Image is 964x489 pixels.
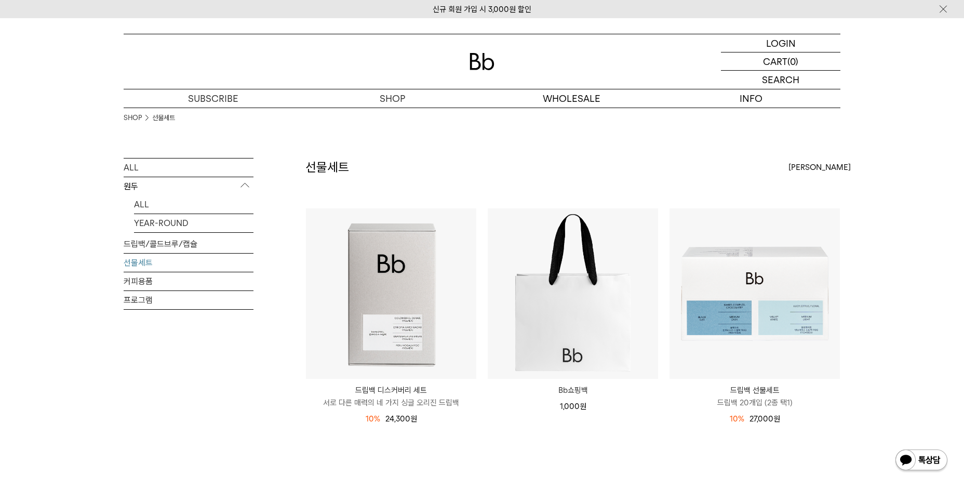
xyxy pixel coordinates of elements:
span: 원 [580,402,586,411]
a: 선물세트 [124,254,253,272]
span: 원 [773,414,780,424]
div: 10% [366,413,380,425]
a: 드립백/콜드브루/캡슐 [124,235,253,253]
img: 로고 [470,53,494,70]
p: INFO [661,89,840,108]
span: 1,000 [560,402,586,411]
img: Bb쇼핑백 [488,208,658,379]
p: 원두 [124,177,253,196]
div: 10% [730,413,744,425]
a: SHOP [303,89,482,108]
a: SUBSCRIBE [124,89,303,108]
img: 카카오톡 채널 1:1 채팅 버튼 [894,448,948,473]
a: ALL [134,195,253,214]
a: SEASONAL [134,233,253,251]
a: YEAR-ROUND [134,214,253,232]
p: 서로 다른 매력의 네 가지 싱글 오리진 드립백 [306,397,476,409]
p: LOGIN [766,34,796,52]
span: [PERSON_NAME] [788,161,851,174]
img: 드립백 선물세트 [670,208,840,379]
a: 신규 회원 가입 시 3,000원 할인 [433,5,531,14]
a: LOGIN [721,34,840,52]
a: 드립백 선물세트 드립백 20개입 (2종 택1) [670,384,840,409]
span: 원 [410,414,417,424]
span: 24,300 [385,414,417,424]
h2: 선물세트 [305,158,349,176]
a: 드립백 디스커버리 세트 서로 다른 매력의 네 가지 싱글 오리진 드립백 [306,384,476,409]
p: 드립백 디스커버리 세트 [306,384,476,397]
p: 드립백 20개입 (2종 택1) [670,397,840,409]
a: ALL [124,158,253,177]
a: 커피용품 [124,272,253,290]
p: 드립백 선물세트 [670,384,840,397]
span: 27,000 [749,414,780,424]
p: (0) [787,52,798,70]
a: 선물세트 [152,113,175,123]
p: SEARCH [762,71,799,89]
a: SHOP [124,113,142,123]
a: 프로그램 [124,291,253,309]
a: CART (0) [721,52,840,71]
p: WHOLESALE [482,89,661,108]
p: CART [763,52,787,70]
a: Bb쇼핑백 [488,384,658,397]
img: 드립백 디스커버리 세트 [306,208,476,379]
